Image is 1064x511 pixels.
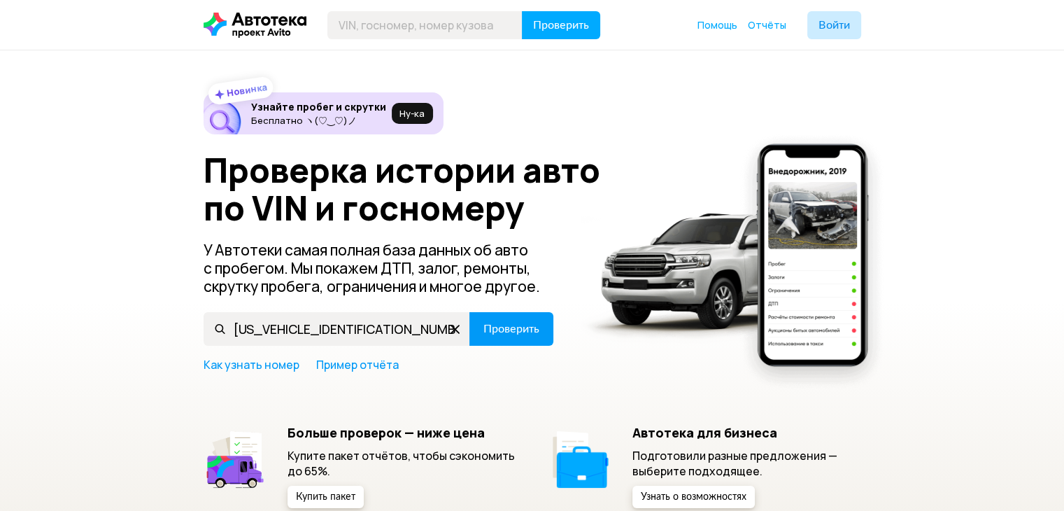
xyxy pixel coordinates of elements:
span: Помощь [697,18,737,31]
span: Узнать о возможностях [641,492,746,502]
button: Узнать о возможностях [632,486,755,508]
p: Подготовили разные предложения — выберите подходящее. [632,448,861,479]
a: Пример отчёта [316,357,399,372]
span: Ну‑ка [399,108,425,119]
h5: Больше проверок — ниже цена [288,425,516,440]
h6: Узнайте пробег и скрутки [251,101,386,113]
a: Отчёты [748,18,786,32]
h1: Проверка истории авто по VIN и госномеру [204,151,621,227]
span: Купить пакет [296,492,355,502]
button: Купить пакет [288,486,364,508]
p: У Автотеки самая полная база данных об авто с пробегом. Мы покажем ДТП, залог, ремонты, скрутку п... [204,241,555,295]
span: Проверить [533,20,589,31]
span: Отчёты [748,18,786,31]
input: VIN, госномер, номер кузова [327,11,523,39]
strong: Новинка [225,80,268,99]
input: VIN, госномер, номер кузова [204,312,470,346]
a: Помощь [697,18,737,32]
button: Проверить [469,312,553,346]
button: Войти [807,11,861,39]
p: Купите пакет отчётов, чтобы сэкономить до 65%. [288,448,516,479]
span: Войти [818,20,850,31]
p: Бесплатно ヽ(♡‿♡)ノ [251,115,386,126]
a: Как узнать номер [204,357,299,372]
button: Проверить [522,11,600,39]
span: Проверить [483,323,539,335]
h5: Автотека для бизнеса [632,425,861,440]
